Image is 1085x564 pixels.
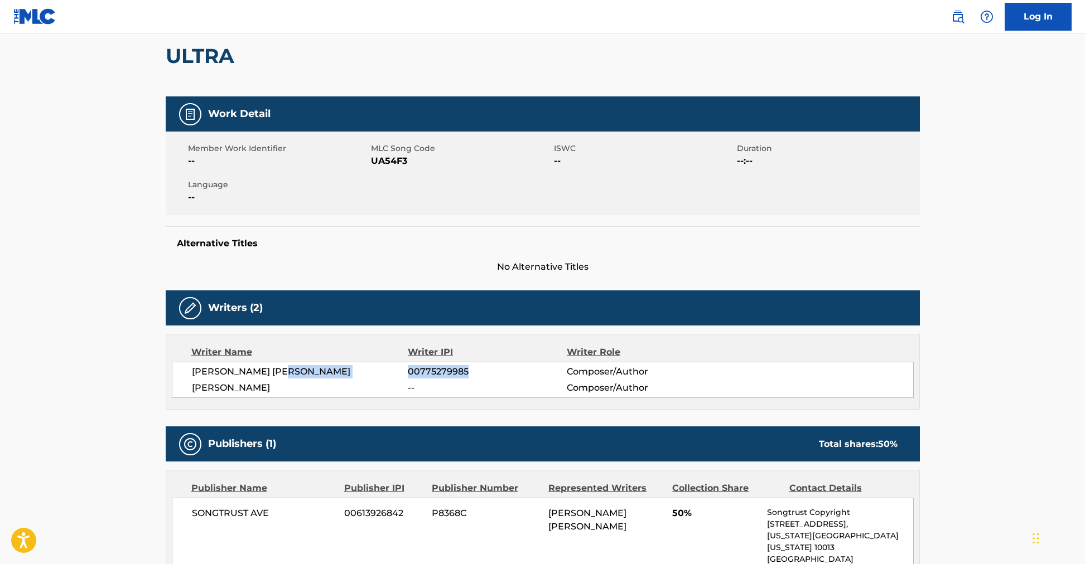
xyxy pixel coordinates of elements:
div: Represented Writers [548,482,664,495]
span: [PERSON_NAME] [PERSON_NAME] [192,365,408,378]
img: search [951,10,965,23]
div: Writer Role [567,346,711,359]
img: Work Detail [184,108,197,121]
span: Composer/Author [567,381,711,395]
span: --:-- [737,154,917,168]
div: Publisher IPI [344,482,423,495]
p: [US_STATE][GEOGRAPHIC_DATA][US_STATE] 10013 [767,530,913,553]
span: [PERSON_NAME] [192,381,408,395]
span: -- [554,154,734,168]
h5: Work Detail [208,108,271,120]
a: Log In [1005,3,1072,31]
img: help [980,10,994,23]
span: P8368C [432,507,540,520]
span: UA54F3 [371,154,551,168]
span: No Alternative Titles [166,260,920,274]
span: Member Work Identifier [188,143,368,154]
span: 50 % [878,439,898,449]
span: -- [188,191,368,204]
h5: Publishers (1) [208,437,276,450]
div: Publisher Name [191,482,336,495]
span: Duration [737,143,917,154]
div: Publisher Number [432,482,540,495]
img: MLC Logo [13,8,56,25]
iframe: Chat Widget [1029,510,1085,564]
h5: Alternative Titles [177,238,909,249]
div: Writer Name [191,346,408,359]
p: Songtrust Copyright [767,507,913,518]
span: Language [188,179,368,191]
span: [PERSON_NAME] [PERSON_NAME] [548,508,626,532]
span: -- [188,154,368,168]
a: Public Search [947,6,969,28]
span: Composer/Author [567,365,711,378]
div: Writer IPI [408,346,567,359]
div: Collection Share [672,482,780,495]
h5: Writers (2) [208,302,263,314]
span: 50% [672,507,759,520]
span: 00613926842 [344,507,423,520]
div: Contact Details [789,482,898,495]
span: -- [408,381,566,395]
span: SONGTRUST AVE [192,507,336,520]
span: 00775279985 [408,365,566,378]
img: Writers [184,302,197,315]
span: ISWC [554,143,734,154]
h2: ULTRA [166,43,240,69]
img: Publishers [184,437,197,451]
div: Total shares: [819,437,898,451]
p: [STREET_ADDRESS], [767,518,913,530]
span: MLC Song Code [371,143,551,154]
div: Help [976,6,998,28]
div: Drag [1033,522,1039,555]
